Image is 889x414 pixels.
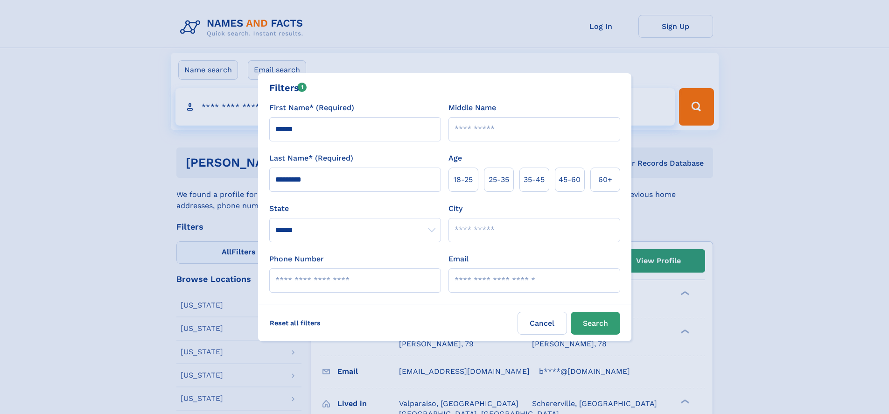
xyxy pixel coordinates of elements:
[269,81,307,95] div: Filters
[559,174,581,185] span: 45‑60
[489,174,509,185] span: 25‑35
[448,253,469,265] label: Email
[598,174,612,185] span: 60+
[269,153,353,164] label: Last Name* (Required)
[448,203,462,214] label: City
[448,102,496,113] label: Middle Name
[518,312,567,335] label: Cancel
[269,203,441,214] label: State
[269,253,324,265] label: Phone Number
[264,312,327,334] label: Reset all filters
[454,174,473,185] span: 18‑25
[269,102,354,113] label: First Name* (Required)
[524,174,545,185] span: 35‑45
[448,153,462,164] label: Age
[571,312,620,335] button: Search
